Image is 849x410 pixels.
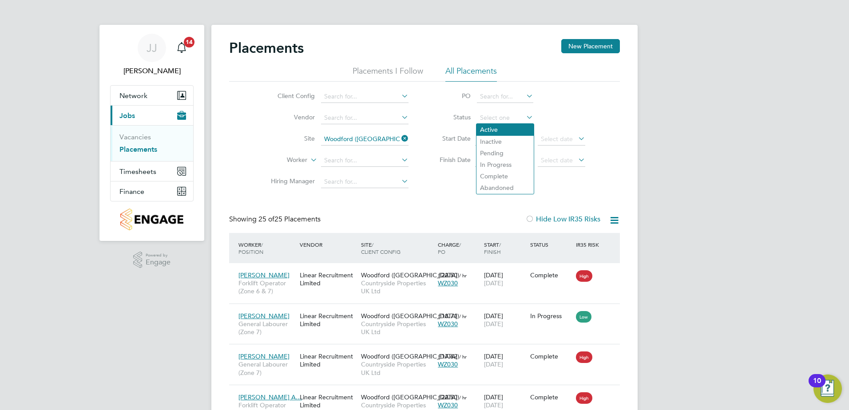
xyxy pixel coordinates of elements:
li: Active [476,124,534,135]
label: Site [264,134,315,142]
span: Timesheets [119,167,156,176]
span: Countryside Properties UK Ltd [361,279,433,295]
div: [DATE] [482,307,528,332]
a: Go to home page [110,209,194,230]
div: Status [528,237,574,252]
div: Vendor [298,237,359,252]
span: JJ [147,42,157,54]
button: Open Resource Center, 10 new notifications [813,375,842,403]
a: [PERSON_NAME]General Labourer (Zone 7)Linear Recruitment LimitedWoodford ([GEOGRAPHIC_DATA])Count... [236,347,620,355]
input: Search for... [321,91,409,103]
input: Select one [477,112,533,124]
div: Jobs [111,125,193,161]
li: All Placements [445,66,497,82]
span: [PERSON_NAME] A… [238,393,302,401]
div: Complete [530,352,572,360]
span: £22.50 [438,271,457,279]
span: Woodford ([GEOGRAPHIC_DATA]) [361,393,459,401]
span: 14 [184,37,194,47]
span: High [576,351,592,363]
div: Linear Recruitment Limited [298,267,359,292]
a: Vacancies [119,133,151,141]
div: IR35 Risk [574,237,604,252]
input: Search for... [321,176,409,188]
li: Placements I Follow [353,66,423,82]
span: Countryside Properties UK Ltd [361,360,433,376]
span: / hr [459,394,467,401]
span: [DATE] [484,279,503,287]
label: Hiring Manager [264,177,315,185]
nav: Main navigation [99,25,204,241]
span: [DATE] [484,401,503,409]
span: [PERSON_NAME] [238,312,290,320]
span: Select date [541,135,573,143]
div: Showing [229,215,322,224]
li: In Progress [476,159,534,170]
input: Search for... [477,91,533,103]
button: New Placement [561,39,620,53]
span: / hr [459,353,467,360]
button: Timesheets [111,162,193,181]
label: Finish Date [431,156,471,164]
span: Low [576,311,591,323]
label: Start Date [431,134,471,142]
label: Status [431,113,471,121]
span: Finance [119,187,144,196]
span: / hr [459,313,467,319]
li: Pending [476,147,534,159]
span: Forklift Operator (Zone 6 & 7) [238,279,295,295]
span: / hr [459,272,467,279]
span: Julie Jackson [110,66,194,76]
span: Engage [146,259,171,266]
label: PO [431,92,471,100]
label: Worker [256,156,307,165]
span: Powered by [146,252,171,259]
span: £18.71 [438,312,457,320]
span: 25 Placements [258,215,321,224]
span: WZ030 [438,320,458,328]
button: Finance [111,181,193,201]
span: Select date [541,156,573,164]
a: [PERSON_NAME]General Labourer (Zone 7)Linear Recruitment LimitedWoodford ([GEOGRAPHIC_DATA])Count... [236,307,620,315]
label: Vendor [264,113,315,121]
span: Woodford ([GEOGRAPHIC_DATA]) [361,271,459,279]
div: Start [482,237,528,260]
li: Abandoned [476,182,534,193]
span: [PERSON_NAME] [238,352,290,360]
div: 10 [813,381,821,392]
span: Countryside Properties UK Ltd [361,320,433,336]
span: General Labourer (Zone 7) [238,360,295,376]
span: Woodford ([GEOGRAPHIC_DATA]) [361,352,459,360]
span: £17.62 [438,352,457,360]
div: Complete [530,271,572,279]
div: Charge [436,237,482,260]
h2: Placements [229,39,304,57]
input: Search for... [321,112,409,124]
span: £22.50 [438,393,457,401]
label: Hide Low IR35 Risks [525,215,600,224]
span: / Client Config [361,241,401,255]
span: Network [119,91,147,100]
div: [DATE] [482,348,528,373]
span: / PO [438,241,461,255]
a: Powered byEngage [133,252,171,268]
div: [DATE] [482,267,528,292]
div: Site [359,237,436,260]
input: Search for... [321,133,409,146]
label: Client Config [264,92,315,100]
span: High [576,270,592,282]
input: Search for... [321,154,409,167]
span: [DATE] [484,360,503,368]
button: Network [111,86,193,105]
div: Worker [236,237,298,260]
span: [DATE] [484,320,503,328]
span: WZ030 [438,279,458,287]
span: High [576,392,592,404]
span: WZ030 [438,401,458,409]
li: Complete [476,170,534,182]
div: Linear Recruitment Limited [298,348,359,373]
div: Linear Recruitment Limited [298,307,359,332]
span: / Position [238,241,263,255]
a: JJ[PERSON_NAME] [110,34,194,76]
span: 25 of [258,215,274,224]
